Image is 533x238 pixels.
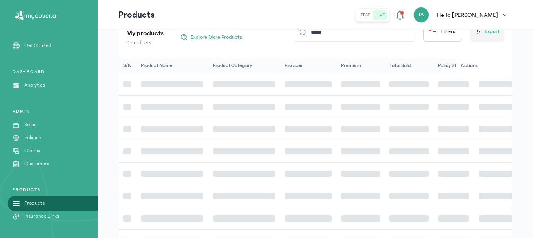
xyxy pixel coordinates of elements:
button: live [373,10,388,20]
p: My products [126,28,164,39]
p: Sales [24,121,36,129]
th: Actions [456,58,512,73]
th: Product Name [136,58,208,73]
p: Products [118,9,155,21]
th: Premium [336,58,385,73]
p: Get Started [24,42,52,50]
p: Policies [24,134,41,142]
p: Hello [PERSON_NAME] [437,10,498,20]
p: Customers [24,160,49,168]
th: S/N [118,58,136,73]
p: Products [24,199,45,207]
button: Export [470,21,504,42]
th: Total Sold [385,58,433,73]
th: Provider [280,58,336,73]
th: Product Category [208,58,280,73]
span: Export [485,27,500,36]
p: Claims [24,147,40,155]
p: Insurance Links [24,212,59,220]
p: 0 products [126,39,164,47]
button: Filters [423,21,462,42]
button: TAHello [PERSON_NAME] [413,7,512,23]
p: Analytics [24,81,45,89]
th: Policy Status [433,58,474,73]
span: Explore More Products [190,33,242,41]
div: TA [413,7,429,23]
button: Explore More Products [176,31,246,44]
button: test [357,10,373,20]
